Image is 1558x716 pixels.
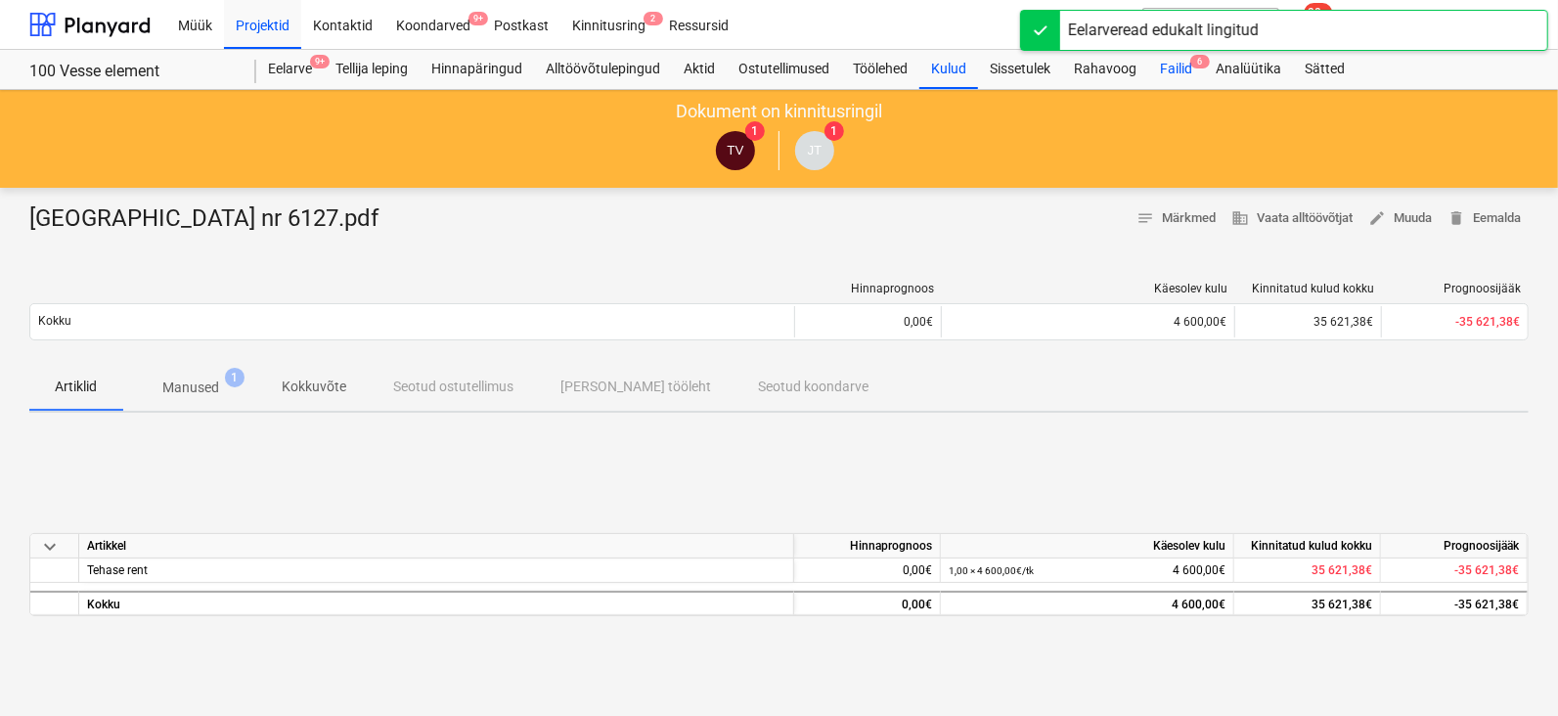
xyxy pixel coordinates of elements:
a: Töölehed [841,50,919,89]
div: Prognoosijääk [1381,534,1528,559]
span: 2 [644,12,663,25]
span: 1 [745,121,765,141]
div: Eelarveread edukalt lingitud [1068,19,1259,42]
span: notes [1136,209,1154,227]
div: Käesolev kulu [950,282,1227,295]
button: Vaata alltöövõtjat [1224,203,1360,234]
div: Käesolev kulu [941,534,1234,559]
div: -35 621,38€ [1381,591,1528,615]
div: 0,00€ [794,306,941,337]
a: Alltöövõtulepingud [534,50,672,89]
a: Aktid [672,50,727,89]
div: Hinnaprognoos [794,534,941,559]
span: TV [727,143,743,157]
div: [GEOGRAPHIC_DATA] nr 6127.pdf [29,203,394,235]
span: Märkmed [1136,207,1216,230]
div: Artikkel [79,534,794,559]
button: Eemalda [1440,203,1529,234]
a: Ostutellimused [727,50,841,89]
div: Eelarve [256,50,324,89]
a: Rahavoog [1062,50,1148,89]
div: 4 600,00€ [949,593,1225,617]
a: Failid6 [1148,50,1204,89]
div: 4 600,00€ [949,559,1225,583]
div: 0,00€ [794,559,941,583]
a: Sätted [1293,50,1357,89]
a: Tellija leping [324,50,420,89]
div: 0,00€ [794,591,941,615]
span: Tehase rent [87,563,148,577]
div: Janek Tobi [795,131,834,170]
span: 9+ [468,12,488,25]
a: Kulud [919,50,978,89]
div: Kinnitatud kulud kokku [1234,534,1381,559]
div: Hinnaprognoos [803,282,934,295]
span: delete [1447,209,1465,227]
div: 35 621,38€ [1234,591,1381,615]
div: Failid [1148,50,1204,89]
div: Kinnitatud kulud kokku [1243,282,1374,295]
span: -35 621,38€ [1454,563,1519,577]
a: Hinnapäringud [420,50,534,89]
div: 35 621,38€ [1234,306,1381,337]
span: business [1231,209,1249,227]
span: keyboard_arrow_down [38,535,62,559]
button: Muuda [1360,203,1440,234]
span: JT [808,143,823,157]
small: 1,00 × 4 600,00€ / tk [949,565,1034,576]
p: Dokument on kinnitusringil [676,100,882,123]
span: 6 [1190,55,1210,68]
span: 35 621,38€ [1312,563,1372,577]
span: Muuda [1368,207,1432,230]
span: 1 [225,368,245,387]
span: Vaata alltöövõtjat [1231,207,1353,230]
div: 100 Vesse element [29,62,233,82]
span: -35 621,38€ [1455,315,1520,329]
span: Eemalda [1447,207,1521,230]
div: Kokku [79,591,794,615]
p: Artiklid [53,377,100,397]
p: Manused [162,378,219,398]
div: 4 600,00€ [950,315,1226,329]
a: Eelarve9+ [256,50,324,89]
div: Taavi Vesper [716,131,755,170]
a: Sissetulek [978,50,1062,89]
span: edit [1368,209,1386,227]
p: Kokkuvõte [282,377,346,397]
p: Kokku [38,313,71,330]
span: 1 [824,121,844,141]
button: Märkmed [1129,203,1224,234]
div: Prognoosijääk [1390,282,1521,295]
span: 9+ [310,55,330,68]
a: Analüütika [1204,50,1293,89]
